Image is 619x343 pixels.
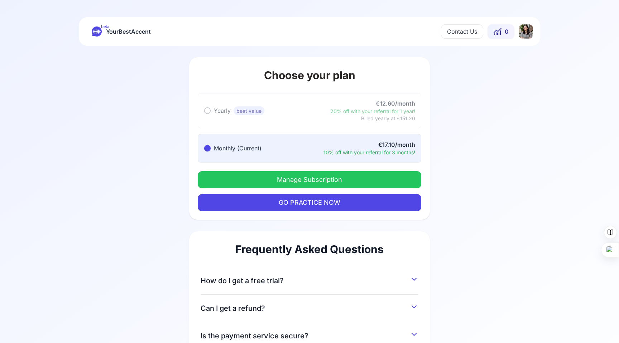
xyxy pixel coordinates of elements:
span: 0 [505,27,509,36]
span: YourBestAccent [106,26,151,37]
span: Monthly (Current) [214,145,261,152]
a: betaYourBestAccent [86,26,157,37]
span: best value [234,106,264,115]
img: BS [519,24,533,39]
h1: Choose your plan [198,69,421,82]
button: Can I get a refund? [201,300,418,313]
button: How do I get a free trial? [201,273,418,286]
button: Yearlybest value€12.60/month20% off with your referral for 1 year!Billed yearly at €151.20 [198,93,421,128]
button: 0 [488,24,514,39]
button: Monthly (Current)€17.10/month10% off with your referral for 3 months! [198,134,421,163]
span: Yearly [214,107,231,114]
span: beta [101,24,109,29]
button: GO PRACTICE NOW [198,194,421,211]
div: Billed yearly at €151.20 [330,115,415,122]
span: How do I get a free trial? [201,276,284,286]
div: €17.10/month [323,140,415,149]
h2: Frequently Asked Questions [201,243,418,256]
div: €12.60/month [330,99,415,108]
button: Contact Us [441,24,483,39]
span: Can I get a refund? [201,303,265,313]
button: Is the payment service secure? [201,328,418,341]
div: 10% off with your referral for 3 months! [323,149,415,156]
button: Manage Subscription [198,171,421,188]
div: 20% off with your referral for 1 year! [330,108,415,115]
span: Is the payment service secure? [201,331,308,341]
